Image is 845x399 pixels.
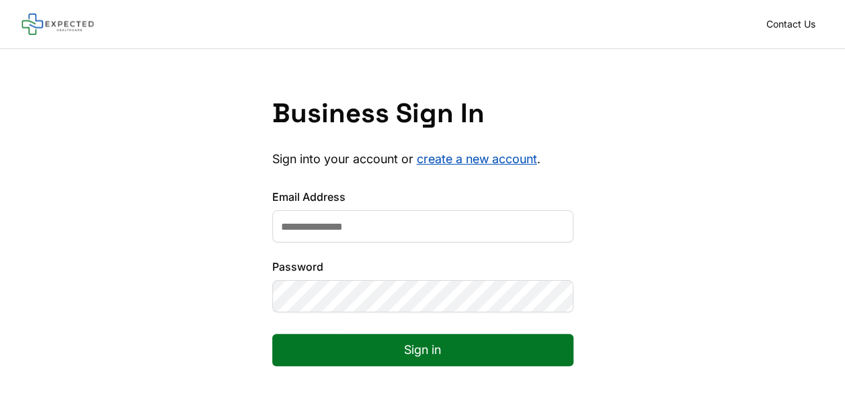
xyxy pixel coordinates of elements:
[417,152,537,166] a: create a new account
[272,334,573,366] button: Sign in
[272,97,573,130] h1: Business Sign In
[272,151,573,167] p: Sign into your account or .
[758,15,823,34] a: Contact Us
[272,189,573,205] label: Email Address
[272,259,573,275] label: Password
